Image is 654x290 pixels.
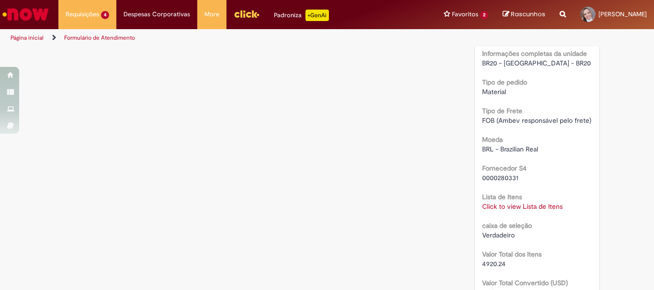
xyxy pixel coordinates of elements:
[480,11,488,19] span: 2
[482,135,503,144] b: Moeda
[482,59,591,67] span: BR20 - [GEOGRAPHIC_DATA] - BR20
[482,202,563,211] a: Click to view Lista de Itens
[452,10,478,19] span: Favoritos
[64,34,135,42] a: Formulário de Atendimento
[598,10,647,18] span: [PERSON_NAME]
[66,10,99,19] span: Requisições
[7,29,429,47] ul: Trilhas de página
[503,10,545,19] a: Rascunhos
[204,10,219,19] span: More
[511,10,545,19] span: Rascunhos
[101,11,109,19] span: 4
[482,107,522,115] b: Tipo de Frete
[482,116,591,125] span: FOB (Ambev responsável pelo frete)
[482,259,506,268] span: 4920.24
[1,5,50,24] img: ServiceNow
[482,193,522,201] b: Lista de Itens
[482,250,541,258] b: Valor Total dos Itens
[234,7,259,21] img: click_logo_yellow_360x200.png
[305,10,329,21] p: +GenAi
[482,49,587,58] b: Informações completas da unidade
[482,221,532,230] b: caixa de seleção
[482,164,527,172] b: Fornecedor S4
[11,34,44,42] a: Página inicial
[124,10,190,19] span: Despesas Corporativas
[482,78,527,86] b: Tipo de pedido
[482,231,515,239] span: Verdadeiro
[482,279,568,287] b: Valor Total Convertido (USD)
[274,10,329,21] div: Padroniza
[482,145,538,153] span: BRL - Brazilian Real
[482,87,506,96] span: Material
[482,173,519,182] span: 0000280331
